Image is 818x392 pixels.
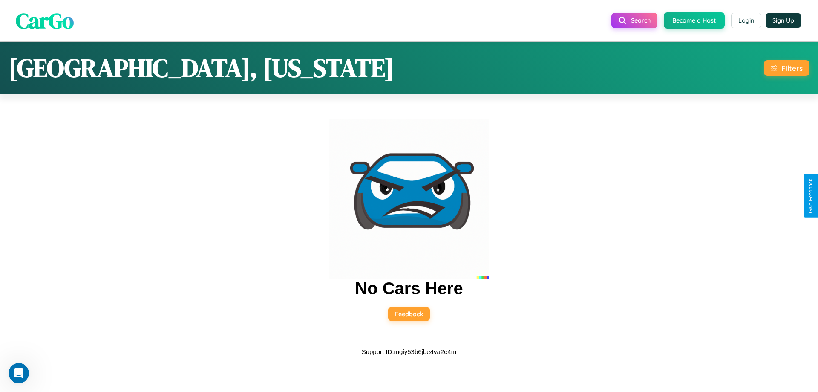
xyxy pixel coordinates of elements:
h1: [GEOGRAPHIC_DATA], [US_STATE] [9,50,394,85]
button: Login [731,13,761,28]
button: Become a Host [664,12,725,29]
img: car [329,119,489,279]
div: Filters [781,64,803,73]
button: Sign Up [766,13,801,28]
button: Search [611,13,657,28]
iframe: Intercom live chat [9,363,29,383]
span: CarGo [16,6,74,35]
div: Give Feedback [808,179,814,213]
p: Support ID: mgiy53b6jbe4va2e4m [362,346,457,357]
span: Search [631,17,651,24]
h2: No Cars Here [355,279,463,298]
button: Feedback [388,307,430,321]
button: Filters [764,60,809,76]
